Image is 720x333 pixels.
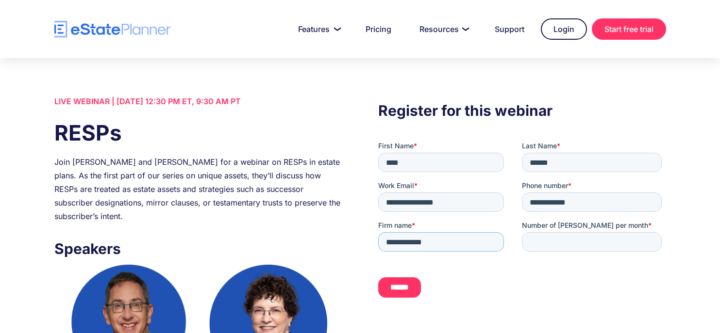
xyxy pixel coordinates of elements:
[541,18,587,40] a: Login
[54,21,171,38] a: home
[592,18,666,40] a: Start free trial
[54,238,342,260] h3: Speakers
[378,99,666,122] h3: Register for this webinar
[286,19,349,39] a: Features
[54,155,342,223] div: Join [PERSON_NAME] and [PERSON_NAME] for a webinar on RESPs in estate plans. As the first part of...
[54,118,342,148] h1: RESPs
[378,141,666,315] iframe: Form 0
[483,19,536,39] a: Support
[408,19,478,39] a: Resources
[54,95,342,108] div: LIVE WEBINAR | [DATE] 12:30 PM ET, 9:30 AM PT
[354,19,403,39] a: Pricing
